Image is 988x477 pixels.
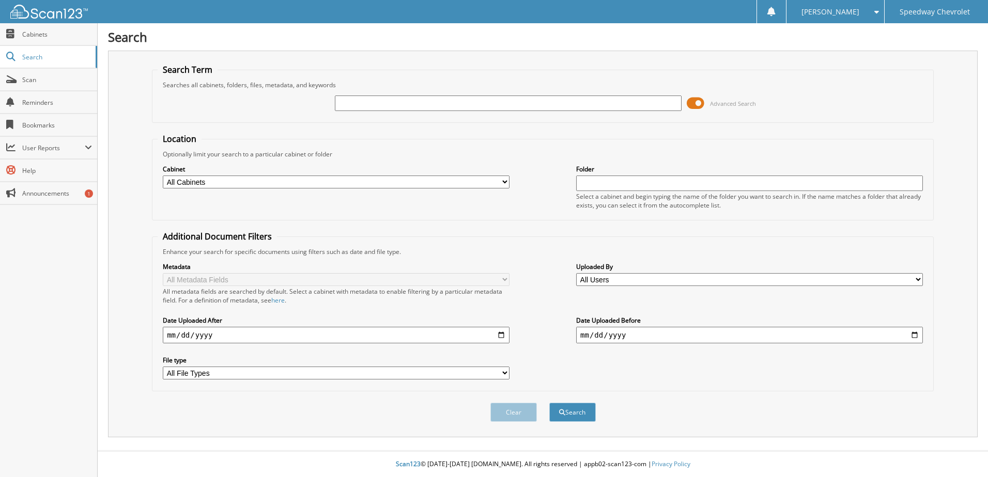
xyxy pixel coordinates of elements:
div: Optionally limit your search to a particular cabinet or folder [158,150,928,158]
span: User Reports [22,144,85,152]
button: Clear [490,403,537,422]
label: Date Uploaded After [163,316,510,325]
div: Select a cabinet and begin typing the name of the folder you want to search in. If the name match... [576,192,923,210]
button: Search [549,403,596,422]
input: end [576,327,923,343]
span: Cabinets [22,30,92,39]
legend: Additional Document Filters [158,231,277,242]
input: start [163,327,510,343]
div: © [DATE]-[DATE] [DOMAIN_NAME]. All rights reserved | appb02-scan123-com | [98,452,988,477]
span: [PERSON_NAME] [801,9,859,15]
label: File type [163,356,510,364]
span: Scan [22,75,92,84]
h1: Search [108,28,978,45]
a: Privacy Policy [652,459,690,468]
div: 1 [85,189,93,198]
span: Advanced Search [710,100,756,107]
div: All metadata fields are searched by default. Select a cabinet with metadata to enable filtering b... [163,287,510,305]
a: here [271,296,285,305]
label: Metadata [163,262,510,271]
div: Searches all cabinets, folders, files, metadata, and keywords [158,81,928,89]
label: Uploaded By [576,262,923,271]
legend: Search Term [158,64,218,75]
span: Search [22,53,90,61]
span: Announcements [22,189,92,198]
label: Date Uploaded Before [576,316,923,325]
span: Reminders [22,98,92,107]
div: Enhance your search for specific documents using filters such as date and file type. [158,247,928,256]
span: Speedway Chevrolet [900,9,970,15]
legend: Location [158,133,202,145]
span: Help [22,166,92,175]
label: Cabinet [163,165,510,173]
span: Scan123 [396,459,421,468]
span: Bookmarks [22,121,92,130]
label: Folder [576,165,923,173]
img: scan123-logo-white.svg [10,5,88,19]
